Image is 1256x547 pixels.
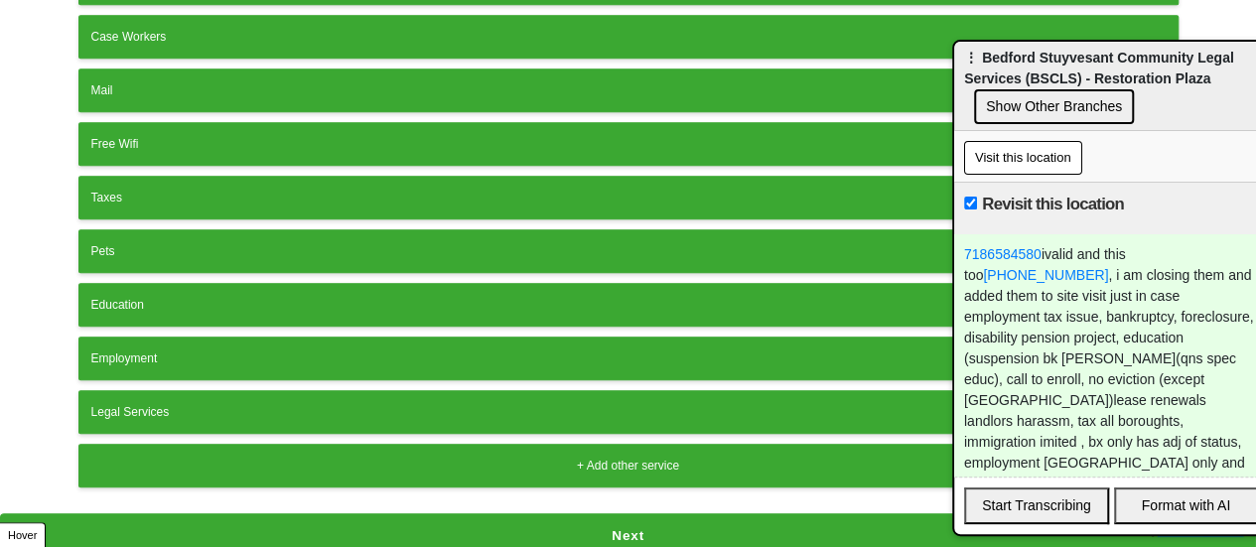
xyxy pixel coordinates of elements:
[91,242,1166,260] div: Pets
[91,81,1166,99] div: Mail
[964,487,1109,524] button: Start Transcribing
[78,122,1179,166] button: Free Wifi
[1157,525,1244,537] a: [DOMAIN_NAME]
[91,403,1166,421] div: Legal Services
[964,50,1233,86] span: ⋮ Bedford Stuyvesant Community Legal Services (BSCLS) - Restoration Plaza
[78,390,1179,434] button: Legal Services
[964,141,1082,175] button: Visit this location
[983,267,1108,283] a: [PHONE_NUMBER]
[78,283,1179,327] button: Education
[91,296,1166,314] div: Education
[974,89,1134,124] button: Show Other Branches
[964,246,1042,262] a: 7186584580
[78,444,1179,487] button: + Add other service
[91,349,1166,367] div: Employment
[78,337,1179,380] button: Employment
[91,457,1166,475] div: + Add other service
[78,68,1179,112] button: Mail
[78,15,1179,59] button: Case Workers
[91,135,1166,153] div: Free Wifi
[91,28,1166,46] div: Case Workers
[982,193,1124,216] label: Revisit this location
[78,176,1179,219] button: Taxes
[91,189,1166,206] div: Taxes
[78,229,1179,273] button: Pets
